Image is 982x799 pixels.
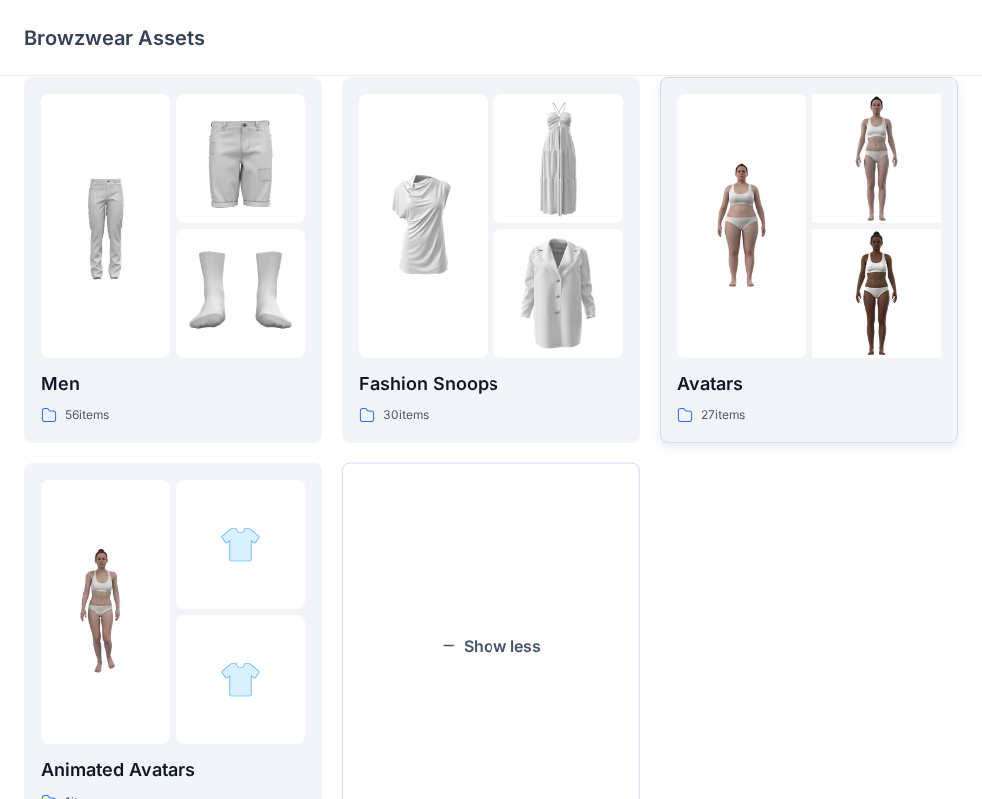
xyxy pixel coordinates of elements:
p: Fashion Snoops [359,370,622,398]
img: folder 1 [41,547,170,676]
p: Animated Avatars [41,756,305,784]
img: folder 3 [220,659,261,700]
a: folder 1folder 2folder 3Fashion Snoops30items [342,77,639,443]
a: folder 1folder 2folder 3Men56items [24,77,322,443]
p: Browzwear Assets [24,24,205,52]
p: Avatars [677,370,941,398]
img: folder 1 [677,161,806,290]
img: folder 3 [493,229,622,358]
p: 27 items [701,405,745,426]
p: Men [41,370,305,398]
img: folder 1 [41,161,170,290]
img: folder 2 [812,94,941,223]
img: folder 3 [176,229,305,358]
a: folder 1folder 2folder 3Avatars27items [660,77,958,443]
img: folder 2 [493,94,622,223]
p: 30 items [383,405,429,426]
p: 56 items [65,405,109,426]
img: folder 2 [220,524,261,565]
img: folder 2 [176,94,305,223]
img: folder 3 [812,229,941,358]
img: folder 1 [359,161,488,290]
